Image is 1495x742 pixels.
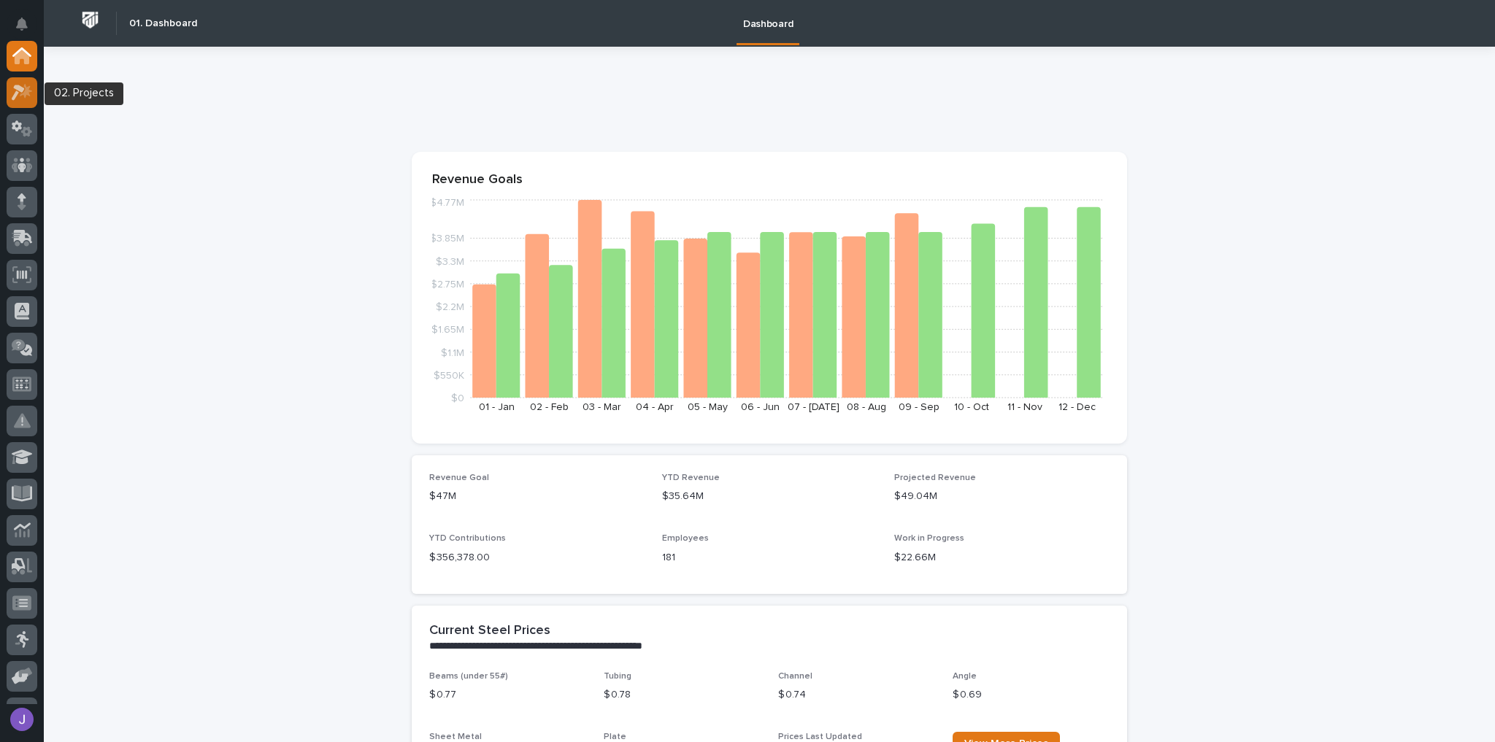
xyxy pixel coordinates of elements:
span: Employees [662,534,709,543]
tspan: $550K [434,371,464,381]
p: $ 0.74 [778,687,935,703]
tspan: $1.65M [431,325,464,336]
span: Angle [953,672,977,681]
text: 08 - Aug [847,402,886,412]
span: Sheet Metal [429,733,482,741]
h2: Current Steel Prices [429,623,550,639]
text: 09 - Sep [899,402,939,412]
text: 12 - Dec [1058,402,1096,412]
span: Beams (under 55#) [429,672,508,681]
span: Revenue Goal [429,474,489,482]
text: 01 - Jan [479,402,515,412]
button: users-avatar [7,704,37,735]
h2: 01. Dashboard [129,18,197,30]
text: 04 - Apr [636,402,674,412]
tspan: $3.3M [436,257,464,267]
tspan: $0 [451,393,464,403]
text: 05 - May [688,402,728,412]
img: Workspace Logo [77,7,104,34]
div: Notifications [18,18,37,41]
span: YTD Contributions [429,534,506,543]
span: Plate [604,733,626,741]
p: $47M [429,489,645,504]
p: $ 0.69 [953,687,1110,703]
text: 06 - Jun [741,402,780,412]
span: Tubing [604,672,631,681]
text: 10 - Oct [954,402,989,412]
button: Notifications [7,9,37,39]
text: 11 - Nov [1007,402,1042,412]
span: Channel [778,672,812,681]
text: 07 - [DATE] [788,402,839,412]
span: Projected Revenue [894,474,976,482]
tspan: $2.2M [436,302,464,312]
tspan: $2.75M [431,279,464,290]
tspan: $4.77M [430,198,464,209]
p: $ 0.78 [604,687,761,703]
span: Prices Last Updated [778,733,862,741]
p: $35.64M [662,489,877,504]
p: $22.66M [894,550,1110,565]
text: 02 - Feb [530,402,569,412]
p: $49.04M [894,489,1110,504]
tspan: $3.85M [430,234,464,244]
tspan: $1.1M [441,348,464,358]
p: Revenue Goals [432,172,1107,188]
span: YTD Revenue [662,474,720,482]
text: 03 - Mar [583,402,621,412]
p: $ 0.77 [429,687,586,703]
span: Work in Progress [894,534,964,543]
p: 181 [662,550,877,565]
p: $ 356,378.00 [429,550,645,565]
